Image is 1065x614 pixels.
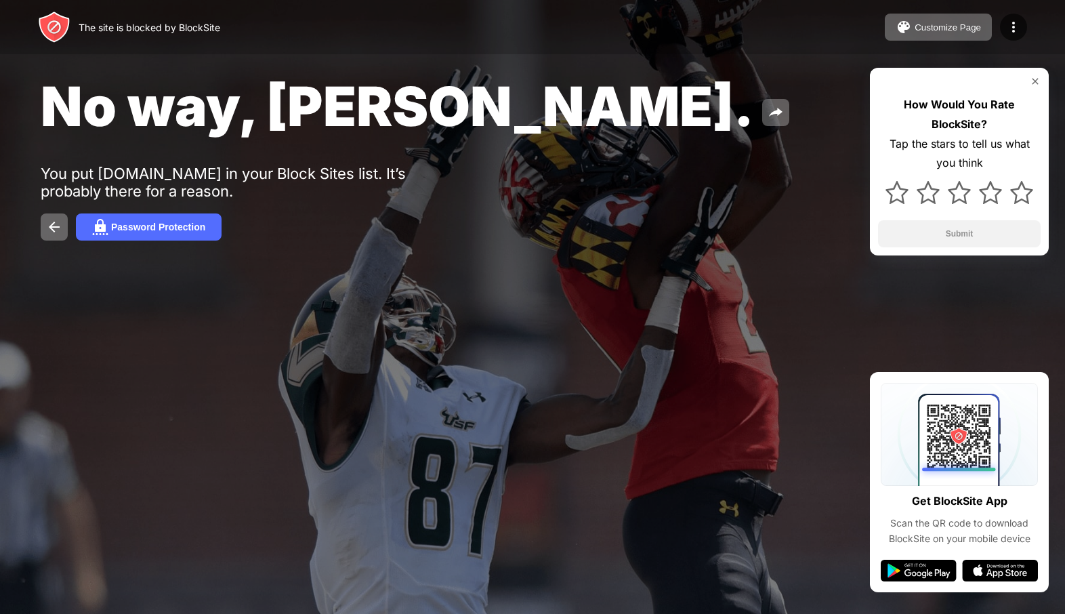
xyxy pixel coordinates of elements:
[881,516,1038,546] div: Scan the QR code to download BlockSite on your mobile device
[1005,19,1022,35] img: menu-icon.svg
[885,181,909,204] img: star.svg
[881,383,1038,486] img: qrcode.svg
[878,134,1041,173] div: Tap the stars to tell us what you think
[979,181,1002,204] img: star.svg
[38,11,70,43] img: header-logo.svg
[885,14,992,41] button: Customize Page
[1030,76,1041,87] img: rate-us-close.svg
[41,73,754,139] span: No way, [PERSON_NAME].
[878,95,1041,134] div: How Would You Rate BlockSite?
[41,165,459,200] div: You put [DOMAIN_NAME] in your Block Sites list. It’s probably there for a reason.
[881,560,957,581] img: google-play.svg
[915,22,981,33] div: Customize Page
[962,560,1038,581] img: app-store.svg
[912,491,1007,511] div: Get BlockSite App
[878,220,1041,247] button: Submit
[92,219,108,235] img: password.svg
[76,213,222,241] button: Password Protection
[768,104,784,121] img: share.svg
[111,222,205,232] div: Password Protection
[917,181,940,204] img: star.svg
[1010,181,1033,204] img: star.svg
[46,219,62,235] img: back.svg
[896,19,912,35] img: pallet.svg
[79,22,220,33] div: The site is blocked by BlockSite
[948,181,971,204] img: star.svg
